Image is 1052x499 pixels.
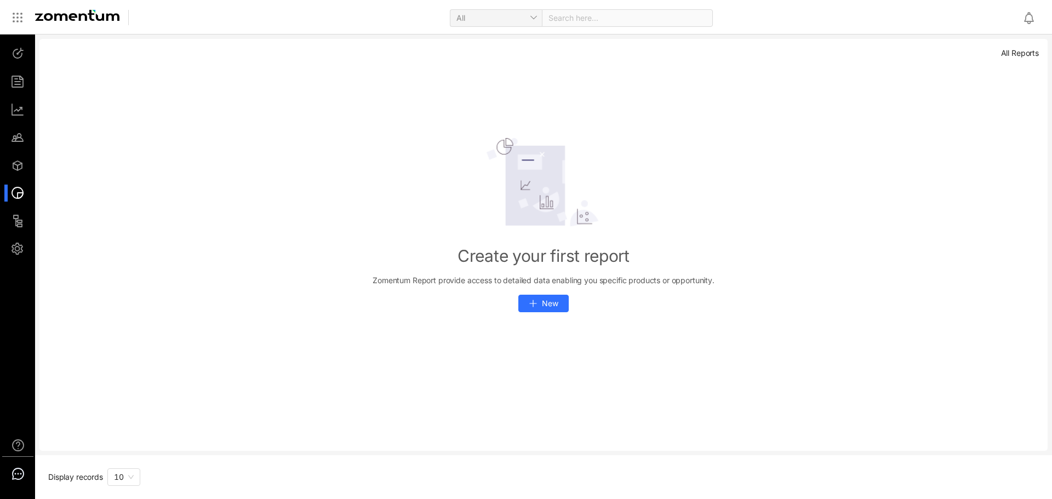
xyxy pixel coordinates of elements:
[1022,5,1044,30] div: Notifications
[542,298,558,309] span: New
[458,245,630,266] span: Create your first report
[1001,48,1039,59] span: All Reports
[114,472,124,481] span: 10
[373,275,714,286] span: Zomentum Report provide access to detailed data enabling you specific products or opportunity.
[35,10,119,21] img: Zomentum Logo
[456,10,536,26] span: All
[487,138,601,234] img: Empty Reports
[518,295,569,312] button: New
[48,472,103,481] span: Display records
